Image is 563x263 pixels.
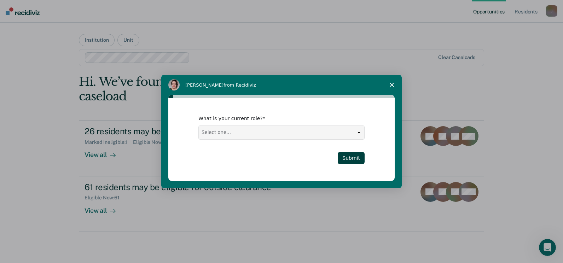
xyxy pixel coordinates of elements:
select: Select one... [199,126,364,139]
span: [PERSON_NAME] [185,82,224,88]
div: What is your current role? [198,115,354,122]
button: Submit [338,152,365,164]
span: from Recidiviz [224,82,256,88]
img: Profile image for Nora [168,79,180,90]
span: Close survey [382,75,402,95]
